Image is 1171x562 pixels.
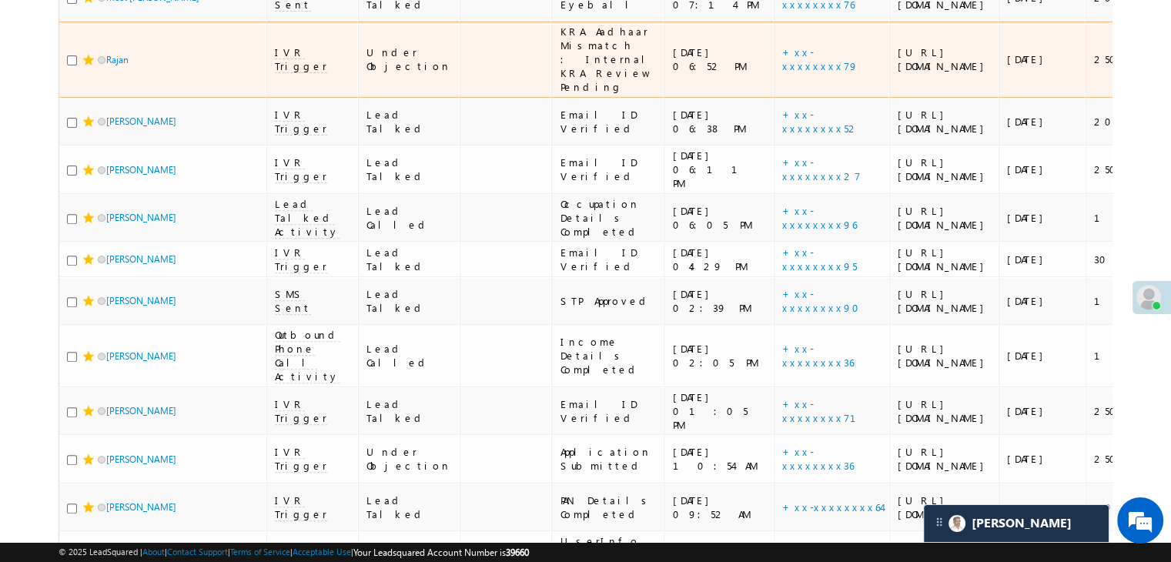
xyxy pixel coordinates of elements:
[1007,349,1079,363] div: [DATE]
[366,156,453,183] div: Lead Talked
[972,516,1072,530] span: Carter
[1007,253,1079,266] div: [DATE]
[898,108,992,135] div: [URL][DOMAIN_NAME]
[366,342,453,370] div: Lead Called
[672,493,767,521] div: [DATE] 09:52 AM
[898,342,992,370] div: [URL][DOMAIN_NAME]
[672,149,767,190] div: [DATE] 06:11 PM
[560,445,657,473] div: Application Submitted
[275,108,327,135] span: IVR Trigger
[923,504,1109,543] div: carter-dragCarter[PERSON_NAME]
[672,342,767,370] div: [DATE] 02:05 PM
[1007,162,1079,176] div: [DATE]
[1094,52,1151,66] div: 250
[20,142,281,428] textarea: Type your message and hit 'Enter'
[106,405,176,416] a: [PERSON_NAME]
[366,493,453,521] div: Lead Talked
[80,81,259,101] div: Chat with us now
[353,547,529,558] span: Your Leadsquared Account Number is
[898,397,992,425] div: [URL][DOMAIN_NAME]
[142,547,165,557] a: About
[782,500,882,513] a: +xx-xxxxxxxx64
[275,328,340,383] span: Outbound Phone Call Activity
[106,350,176,362] a: [PERSON_NAME]
[106,295,176,306] a: [PERSON_NAME]
[275,287,311,315] span: SMS Sent
[366,45,453,73] div: Under Objection
[560,25,657,94] div: KRA Aadhaar Mismatch : Internal KRA Review Pending
[1094,115,1151,129] div: 200
[1007,500,1079,514] div: [DATE]
[672,204,767,232] div: [DATE] 06:05 PM
[672,45,767,73] div: [DATE] 06:52 PM
[782,287,868,314] a: +xx-xxxxxxxx90
[293,547,351,557] a: Acceptable Use
[898,204,992,232] div: [URL][DOMAIN_NAME]
[560,246,657,273] div: Email ID Verified
[275,493,327,521] span: IVR Trigger
[106,212,176,223] a: [PERSON_NAME]
[898,493,992,521] div: [URL][DOMAIN_NAME]
[560,294,657,308] div: STP Approved
[59,545,529,560] span: © 2025 LeadSquared | | | | |
[672,108,767,135] div: [DATE] 06:38 PM
[1094,404,1151,418] div: 250
[366,204,453,232] div: Lead Called
[1094,349,1151,363] div: 100
[106,253,176,265] a: [PERSON_NAME]
[782,445,854,472] a: +xx-xxxxxxxx36
[106,115,176,127] a: [PERSON_NAME]
[275,246,327,273] span: IVR Trigger
[898,287,992,315] div: [URL][DOMAIN_NAME]
[253,8,289,45] div: Minimize live chat window
[1094,162,1151,176] div: 250
[275,156,327,183] span: IVR Trigger
[167,547,228,557] a: Contact Support
[898,246,992,273] div: [URL][DOMAIN_NAME]
[106,54,129,65] a: Rajan
[275,397,327,425] span: IVR Trigger
[560,156,657,183] div: Email ID Verified
[560,493,657,521] div: PAN Details Completed
[949,515,965,532] img: Carter
[1007,452,1079,466] div: [DATE]
[1007,52,1079,66] div: [DATE]
[898,156,992,183] div: [URL][DOMAIN_NAME]
[106,501,176,513] a: [PERSON_NAME]
[1007,115,1079,129] div: [DATE]
[106,164,176,176] a: [PERSON_NAME]
[230,547,290,557] a: Terms of Service
[1094,253,1151,266] div: 300
[1007,404,1079,418] div: [DATE]
[1094,211,1151,225] div: 100
[898,45,992,73] div: [URL][DOMAIN_NAME]
[366,445,453,473] div: Under Objection
[782,204,857,231] a: +xx-xxxxxxxx96
[366,397,453,425] div: Lead Talked
[366,287,453,315] div: Lead Talked
[275,445,327,473] span: IVR Trigger
[506,547,529,558] span: 39660
[672,287,767,315] div: [DATE] 02:39 PM
[1094,452,1151,466] div: 250
[782,397,875,424] a: +xx-xxxxxxxx71
[782,246,857,273] a: +xx-xxxxxxxx95
[782,108,859,135] a: +xx-xxxxxxxx52
[1094,294,1151,308] div: 150
[560,108,657,135] div: Email ID Verified
[275,45,327,73] span: IVR Trigger
[1094,500,1151,514] div: 200
[366,246,453,273] div: Lead Talked
[1007,211,1079,225] div: [DATE]
[366,108,453,135] div: Lead Talked
[672,246,767,273] div: [DATE] 04:29 PM
[672,390,767,432] div: [DATE] 01:05 PM
[26,81,65,101] img: d_60004797649_company_0_60004797649
[782,156,861,182] a: +xx-xxxxxxxx27
[672,445,767,473] div: [DATE] 10:54 AM
[106,453,176,465] a: [PERSON_NAME]
[560,335,657,376] div: Income Details Completed
[782,45,858,72] a: +xx-xxxxxxxx79
[275,197,340,239] span: Lead Talked Activity
[560,197,657,239] div: Occupation Details Completed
